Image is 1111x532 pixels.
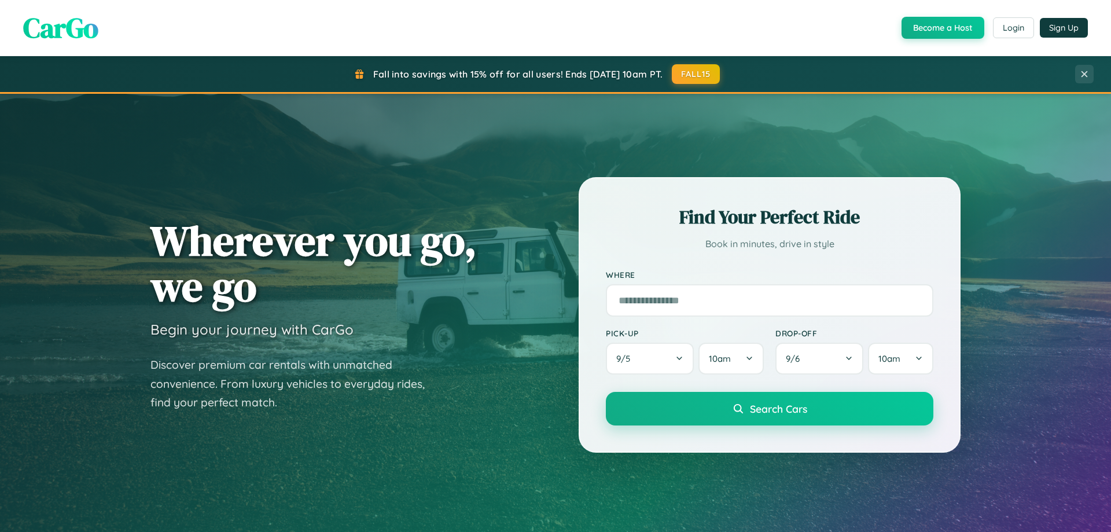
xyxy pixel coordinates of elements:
[993,17,1034,38] button: Login
[606,270,933,280] label: Where
[150,218,477,309] h1: Wherever you go, we go
[606,343,694,375] button: 9/5
[150,355,440,412] p: Discover premium car rentals with unmatched convenience. From luxury vehicles to everyday rides, ...
[616,353,636,364] span: 9 / 5
[775,343,863,375] button: 9/6
[606,328,764,338] label: Pick-up
[672,64,720,84] button: FALL15
[786,353,805,364] span: 9 / 6
[373,68,663,80] span: Fall into savings with 15% off for all users! Ends [DATE] 10am PT.
[902,17,984,39] button: Become a Host
[606,204,933,230] h2: Find Your Perfect Ride
[868,343,933,375] button: 10am
[698,343,764,375] button: 10am
[606,236,933,252] p: Book in minutes, drive in style
[750,402,807,415] span: Search Cars
[1040,18,1088,38] button: Sign Up
[709,353,731,364] span: 10am
[878,353,900,364] span: 10am
[775,328,933,338] label: Drop-off
[23,9,98,47] span: CarGo
[150,321,354,338] h3: Begin your journey with CarGo
[606,392,933,425] button: Search Cars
